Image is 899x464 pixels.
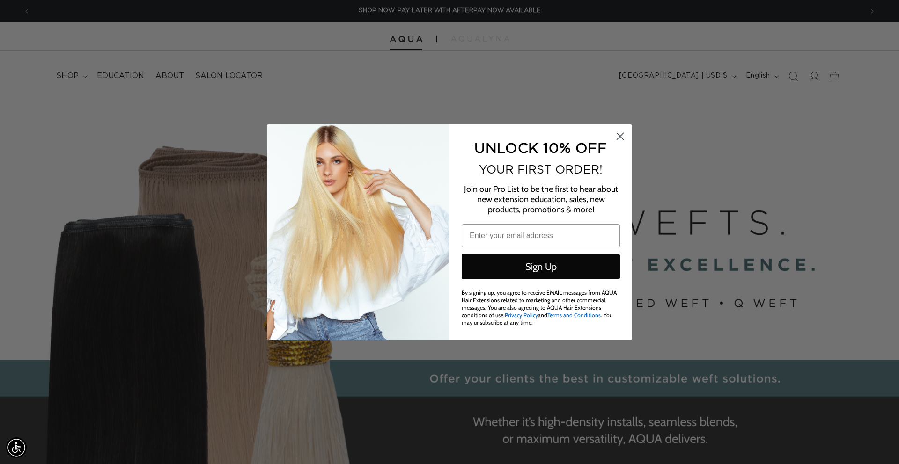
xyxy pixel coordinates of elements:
iframe: Chat Widget [852,419,899,464]
button: Close dialog [612,128,628,145]
div: Accessibility Menu [6,437,27,458]
span: By signing up, you agree to receive EMAIL messages from AQUA Hair Extensions related to marketing... [462,289,617,326]
span: Join our Pro List to be the first to hear about new extension education, sales, new products, pro... [464,184,618,215]
input: Enter your email address [462,224,620,247]
button: Sign Up [462,254,620,279]
span: UNLOCK 10% OFF [474,140,607,155]
a: Terms and Conditions [547,312,601,319]
a: Privacy Policy [505,312,538,319]
span: YOUR FIRST ORDER! [479,163,603,176]
img: daab8b0d-f573-4e8c-a4d0-05ad8d765127.png [267,124,449,340]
